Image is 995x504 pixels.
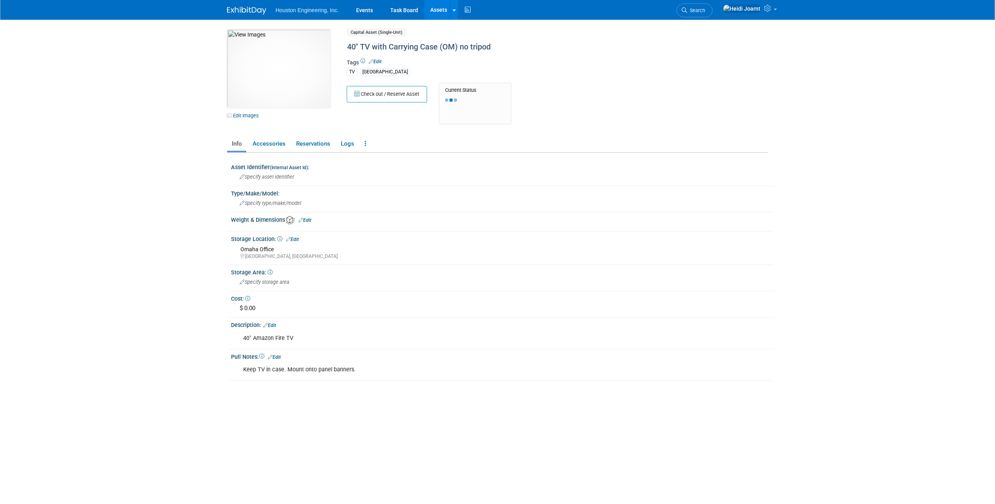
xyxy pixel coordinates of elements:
a: Accessories [248,137,290,151]
a: Edit Images [227,111,262,121]
a: Info [227,137,246,151]
img: Heidi Joarnt [723,4,761,13]
div: Cost: [231,293,774,303]
a: Edit [298,217,311,223]
div: Description: [231,319,774,329]
span: Specify storage area [240,279,289,285]
span: Houston Engineering, Inc. [276,7,339,13]
div: [GEOGRAPHIC_DATA] [360,68,410,76]
div: Storage Location: [231,233,774,243]
a: Edit [286,237,299,242]
div: $ 0.00 [237,302,768,314]
span: Search [687,7,705,13]
div: Type/Make/Model: [231,188,774,197]
span: Omaha Office [240,246,274,252]
div: 40" TV with Carrying Case (OM) no tripod [344,40,704,54]
a: Logs [336,137,358,151]
div: Current Status [445,87,505,93]
div: 40" Amazon Fire TV [238,331,672,346]
a: Edit [263,323,276,328]
div: Pull Notes: [231,351,774,361]
img: ExhibitDay [227,7,266,15]
span: Specify type/make/model [240,200,301,206]
small: (Internal Asset Id) [270,165,308,170]
span: Storage Area: [231,269,273,276]
img: View Images [227,29,331,108]
div: Weight & Dimensions [231,214,774,225]
img: loading... [445,99,457,102]
div: Keep TV in case. Mount onto panel banners. [238,362,672,378]
a: Edit [268,354,281,360]
div: TV [347,68,357,76]
span: Specify asset identifier [240,174,294,180]
div: [GEOGRAPHIC_DATA], [GEOGRAPHIC_DATA] [240,253,768,260]
a: Edit [369,59,382,64]
div: Asset Identifier : [231,161,774,171]
a: Search [677,4,713,17]
div: Tags [347,58,704,81]
img: Asset Weight and Dimensions [286,216,295,225]
a: Reservations [291,137,335,151]
button: Check out / Reserve Asset [347,86,427,102]
span: Capital Asset (Single-Unit) [347,28,406,37]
